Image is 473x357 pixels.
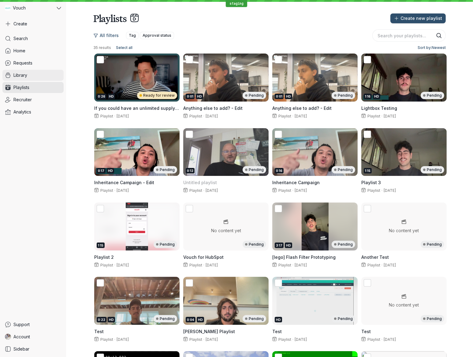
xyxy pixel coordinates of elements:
div: 1:16 [364,94,372,99]
div: 0:04 [186,317,196,322]
div: Pending [421,315,444,322]
span: [DATE] [117,188,129,193]
div: Pending [243,166,266,173]
div: 0:26 [97,94,106,99]
div: HD [285,94,292,99]
span: Recruiter [13,97,32,103]
span: [DATE] [384,114,396,118]
span: [DATE] [117,114,129,118]
span: Playlist [277,188,291,193]
span: Playlist [188,188,202,193]
div: HD [196,94,203,99]
h3: If you could have an unlimited supply of one thing, what would it be? - Edit [94,105,180,111]
span: [DATE] [295,263,307,267]
button: Create new playlist [390,13,446,23]
span: Playlists [13,84,29,91]
span: · [380,337,384,342]
div: Pending [243,315,266,322]
button: Select all [114,44,135,51]
h1: Playlists [93,12,126,24]
div: Vouch [2,2,55,13]
span: · [291,114,295,119]
span: [PERSON_NAME] Playlist [183,329,235,334]
a: Analytics [2,106,64,117]
span: Support [13,322,30,328]
div: Ready for review [137,92,177,99]
div: Pending [243,241,266,248]
a: Sidebar [2,344,64,355]
div: 0:17 [97,168,106,173]
span: Inheritance Campaign [272,180,320,185]
span: [DATE] [206,114,218,118]
div: Pending [332,92,355,99]
a: Search [2,33,64,44]
a: Library [2,70,64,81]
div: Pending [332,315,355,322]
span: Playlist [99,337,113,342]
span: Playlist [366,188,380,193]
a: Support [2,319,64,330]
div: HD [108,317,115,322]
span: Library [13,72,27,78]
span: Playlist [188,114,202,118]
input: Search your playlists... [372,29,446,42]
span: Playlist [188,263,202,267]
div: 0:22 [97,317,106,322]
span: · [113,114,117,119]
div: Pending [154,241,177,248]
span: · [291,337,295,342]
span: Requests [13,60,32,66]
div: Pending [332,166,355,173]
span: Inheritance Campaign - Edit [94,180,154,185]
a: Playlists [2,82,64,93]
button: Create [2,18,64,29]
div: 1:15 [97,243,105,248]
span: [DATE] [117,263,129,267]
button: Tag [126,32,139,39]
img: Vouch avatar [5,5,10,11]
button: Sort by:Newest [415,44,446,51]
span: Untitled playlist [183,180,217,185]
div: HD [285,243,292,248]
span: · [380,188,384,193]
button: Approval status [140,32,174,39]
a: Home [2,45,64,56]
div: Pending [154,315,177,322]
span: Playlist [277,337,291,342]
span: Test [94,329,104,334]
span: Playlist [366,337,380,342]
div: HD [107,168,114,173]
span: [DATE] [384,188,396,193]
span: · [202,263,206,268]
span: Create new playlist [400,15,442,21]
a: Requests [2,58,64,69]
span: Account [13,334,30,340]
button: Vouch avatarVouch [2,2,64,13]
div: HD [373,94,380,99]
div: HD [197,317,204,322]
span: Playlist [366,263,380,267]
div: HD [275,317,282,322]
span: Playlist [99,114,113,118]
div: HD [108,94,115,99]
span: Playlist 3 [361,180,381,185]
span: [DATE] [295,114,307,118]
span: Lightbox Testing [361,106,397,111]
div: 0:12 [186,168,195,173]
span: Sidebar [13,346,29,352]
button: All filters [93,31,122,40]
span: [DATE] [384,263,396,267]
span: [DATE] [295,188,307,193]
div: 0:01 [275,94,284,99]
span: Approval status [143,32,171,39]
span: Tag [129,32,136,39]
span: Another Test [361,255,389,260]
span: [lego] Flash Filter Prototyping [272,255,336,260]
span: Anything else to add? - Edit [272,106,332,111]
span: · [113,188,117,193]
span: Sort by: Newest [418,45,446,51]
div: Pending [154,166,177,173]
span: · [380,263,384,268]
span: Test [361,329,371,334]
span: Select all [116,45,132,51]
